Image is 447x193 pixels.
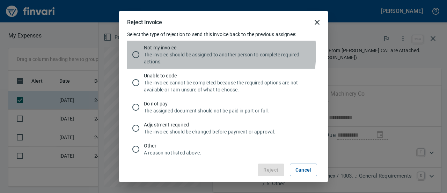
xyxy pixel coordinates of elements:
[144,142,314,149] span: Other
[144,149,314,156] p: A reason not listed above.
[127,41,320,69] div: Not my invoiceThe invoice should be assigned to another person to complete required actions.
[295,166,312,174] span: Cancel
[144,51,314,65] p: The invoice should be assigned to another person to complete required actions.
[127,139,320,160] div: OtherA reason not listed above.
[127,19,162,26] h5: Reject Invoice
[290,164,317,177] button: Cancel
[144,79,314,93] p: The invoice cannot be completed because the required options are not available or I am unsure of ...
[144,72,314,79] span: Unable to code
[127,69,320,97] div: Unable to codeThe invoice cannot be completed because the required options are not available or I...
[144,100,314,107] span: Do not pay
[127,118,320,139] div: Adjustment requiredThe invoice should be changed before payment or approval.
[144,121,314,128] span: Adjustment required
[127,32,296,37] span: Select the type of rejection to send this invoice back to the previous assignee:
[144,107,314,114] p: The assigned document should not be paid in part or full.
[144,44,314,51] span: Not my invoice
[309,14,325,31] button: close
[144,128,314,135] p: The invoice should be changed before payment or approval.
[127,97,320,118] div: Do not payThe assigned document should not be paid in part or full.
